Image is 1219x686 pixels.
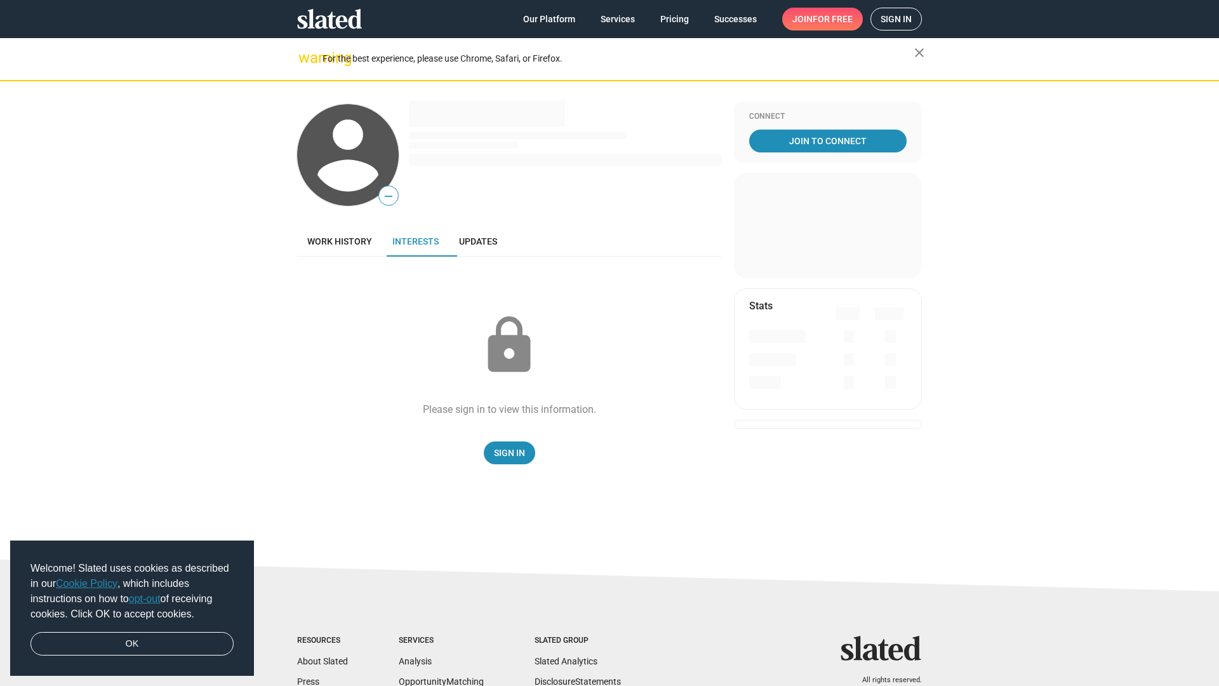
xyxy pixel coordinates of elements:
div: Please sign in to view this information. [423,403,596,416]
div: Services [399,636,484,646]
span: Interests [392,236,439,246]
a: Pricing [650,8,699,30]
span: Sign In [494,441,525,464]
span: Pricing [660,8,689,30]
a: Successes [704,8,767,30]
span: Updates [459,236,497,246]
span: Services [601,8,635,30]
div: Resources [297,636,348,646]
a: Joinfor free [782,8,863,30]
a: opt-out [129,593,161,604]
a: Our Platform [513,8,585,30]
a: Join To Connect [749,130,907,152]
a: dismiss cookie message [30,632,234,656]
a: Slated Analytics [535,656,597,666]
span: Our Platform [523,8,575,30]
a: Sign in [870,8,922,30]
a: Interests [382,226,449,257]
a: Services [590,8,645,30]
a: Updates [449,226,507,257]
span: — [379,188,398,205]
span: Join To Connect [752,130,904,152]
span: for free [813,8,853,30]
mat-icon: warning [298,50,314,65]
a: Analysis [399,656,432,666]
div: cookieconsent [10,541,254,676]
mat-icon: close [912,45,927,60]
span: Join [792,8,853,30]
span: Welcome! Slated uses cookies as described in our , which includes instructions on how to of recei... [30,561,234,622]
a: Cookie Policy [56,578,117,589]
div: Slated Group [535,636,621,646]
mat-card-title: Stats [749,299,773,313]
a: Work history [297,226,382,257]
div: Connect [749,112,907,122]
mat-icon: lock [477,314,541,377]
div: For the best experience, please use Chrome, Safari, or Firefox. [323,50,914,67]
span: Work history [307,236,372,246]
a: About Slated [297,656,348,666]
a: Sign In [484,441,535,464]
span: Sign in [881,8,912,30]
span: Successes [714,8,757,30]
